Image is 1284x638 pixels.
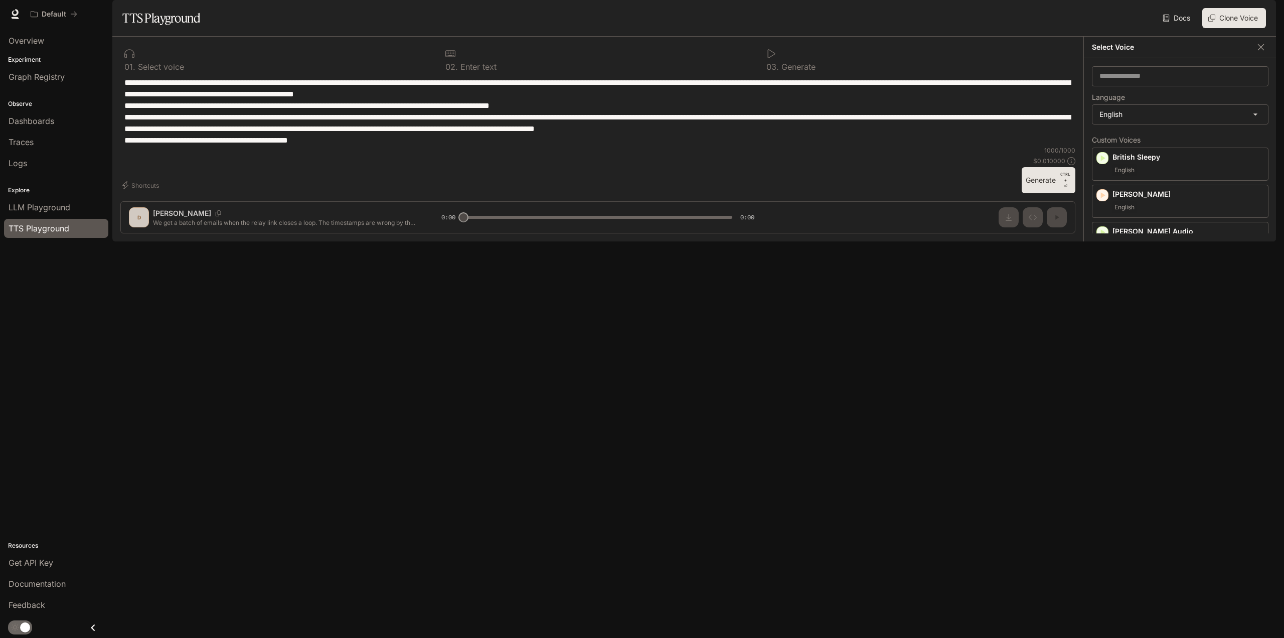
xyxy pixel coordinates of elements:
[26,4,82,24] button: All workspaces
[122,8,200,28] h1: TTS Playground
[135,63,184,71] p: Select voice
[1112,152,1264,162] p: British Sleepy
[1060,171,1071,183] p: CTRL +
[779,63,816,71] p: Generate
[1060,171,1071,189] p: ⏎
[1161,8,1194,28] a: Docs
[458,63,497,71] p: Enter text
[766,63,779,71] p: 0 3 .
[1112,164,1137,176] span: English
[42,10,66,19] p: Default
[1202,8,1266,28] button: Clone Voice
[1022,167,1075,193] button: GenerateCTRL +⏎
[1112,201,1137,213] span: English
[445,63,458,71] p: 0 2 .
[1112,189,1264,199] p: [PERSON_NAME]
[1112,226,1264,236] p: [PERSON_NAME] Audio
[1092,105,1268,124] div: English
[1092,137,1268,144] p: Custom Voices
[120,177,163,193] button: Shortcuts
[1092,94,1125,101] p: Language
[124,63,135,71] p: 0 1 .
